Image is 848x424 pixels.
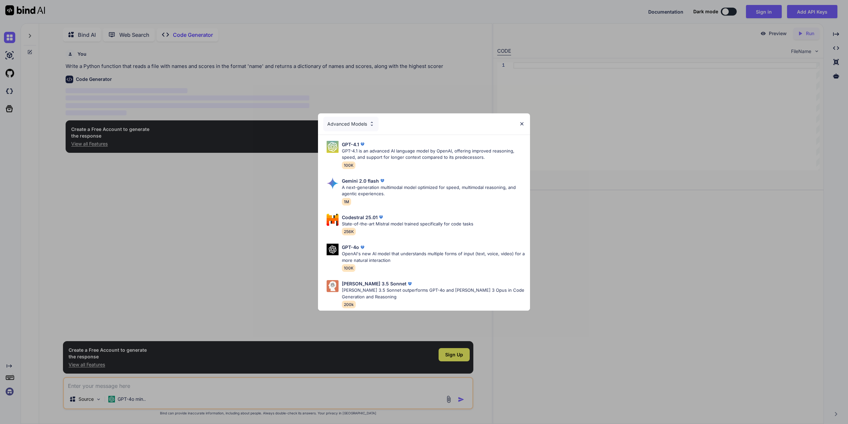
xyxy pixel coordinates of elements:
p: [PERSON_NAME] 3.5 Sonnet outperforms GPT-4o and [PERSON_NAME] 3 Opus in Code Generation and Reaso... [342,287,525,300]
span: 1M [342,198,351,206]
p: OpenAI's new AI model that understands multiple forms of input (text, voice, video) for a more na... [342,251,525,264]
p: Codestral 25.01 [342,214,378,221]
p: A next-generation multimodal model optimized for speed, multimodal reasoning, and agentic experie... [342,184,525,197]
img: Pick Models [369,121,375,127]
p: GPT-4.1 is an advanced AI language model by OpenAI, offering improved reasoning, speed, and suppo... [342,148,525,161]
p: [PERSON_NAME] 3.5 Sonnet [342,280,406,287]
img: premium [406,280,413,287]
p: GPT-4o [342,244,359,251]
img: premium [359,244,366,251]
span: 256K [342,228,356,235]
p: State-of-the-art Mistral model trained specifically for code tasks [342,221,473,227]
span: 200k [342,301,356,308]
img: premium [379,177,386,184]
img: premium [359,141,366,148]
img: Pick Models [327,280,339,292]
img: Pick Models [327,177,339,189]
div: Advanced Models [323,117,379,131]
span: 100K [342,264,355,272]
img: Pick Models [327,244,339,255]
img: Pick Models [327,214,339,226]
img: premium [378,214,384,220]
p: GPT-4.1 [342,141,359,148]
img: close [519,121,525,127]
p: Gemini 2.0 flash [342,177,379,184]
span: 100K [342,161,355,169]
img: Pick Models [327,141,339,153]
